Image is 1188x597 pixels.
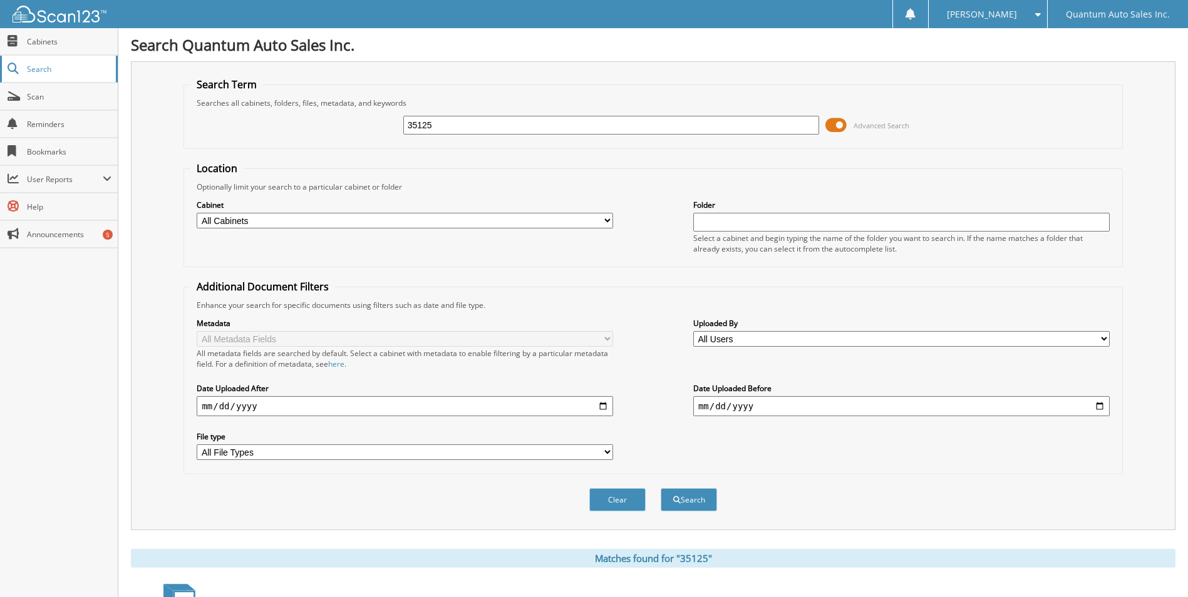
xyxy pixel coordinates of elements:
[693,233,1110,254] div: Select a cabinet and begin typing the name of the folder you want to search in. If the name match...
[589,488,646,511] button: Clear
[27,91,111,102] span: Scan
[693,200,1110,210] label: Folder
[190,98,1115,108] div: Searches all cabinets, folders, files, metadata, and keywords
[190,161,244,175] legend: Location
[693,318,1110,329] label: Uploaded By
[197,348,613,369] div: All metadata fields are searched by default. Select a cabinet with metadata to enable filtering b...
[27,174,103,185] span: User Reports
[947,11,1017,18] span: [PERSON_NAME]
[27,36,111,47] span: Cabinets
[13,6,106,23] img: scan123-logo-white.svg
[197,318,613,329] label: Metadata
[27,119,111,130] span: Reminders
[693,396,1110,416] input: end
[1066,11,1170,18] span: Quantum Auto Sales Inc.
[661,488,717,511] button: Search
[27,146,111,157] span: Bookmarks
[693,383,1110,394] label: Date Uploaded Before
[27,229,111,240] span: Announcements
[190,181,1115,192] div: Optionally limit your search to a particular cabinet or folder
[190,78,263,91] legend: Search Term
[328,359,344,369] a: here
[197,431,613,442] label: File type
[27,202,111,212] span: Help
[131,34,1175,55] h1: Search Quantum Auto Sales Inc.
[197,383,613,394] label: Date Uploaded After
[103,230,113,240] div: 5
[197,396,613,416] input: start
[854,121,909,130] span: Advanced Search
[131,549,1175,568] div: Matches found for "35125"
[197,200,613,210] label: Cabinet
[27,64,110,74] span: Search
[1125,537,1188,597] iframe: Chat Widget
[190,300,1115,310] div: Enhance your search for specific documents using filters such as date and file type.
[190,280,335,293] legend: Additional Document Filters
